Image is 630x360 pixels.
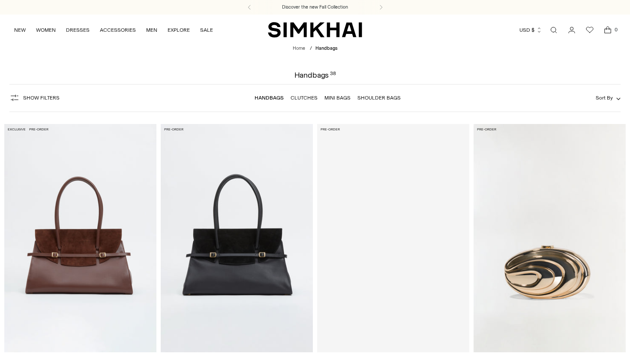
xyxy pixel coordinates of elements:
a: Wishlist [581,21,598,39]
a: River Leather Weekender Tote [317,124,469,353]
a: Open cart modal [599,21,616,39]
a: River Suede Shoulder Bag [161,124,313,353]
h1: Handbags [294,71,336,79]
span: Handbags [315,45,337,51]
a: Discover the new Fall Collection [282,4,348,11]
button: USD $ [519,21,542,39]
div: / [310,45,312,52]
a: SALE [200,21,213,39]
a: Shoulder Bags [357,95,401,101]
a: DRESSES [66,21,90,39]
a: SIMKHAI [268,21,362,38]
a: River Suede Shoulder Bag [4,124,156,353]
button: Show Filters [9,91,60,105]
a: ACCESSORIES [100,21,136,39]
a: Clutches [291,95,318,101]
a: Go to the account page [563,21,580,39]
nav: Linked collections [255,89,401,107]
a: Mini Bags [324,95,351,101]
a: Home [293,45,305,51]
span: Sort By [596,95,613,101]
a: Open search modal [545,21,562,39]
span: 0 [612,26,620,33]
a: Inez Metal Clutch [474,124,626,353]
a: Handbags [255,95,284,101]
button: Sort By [596,93,621,103]
a: EXPLORE [168,21,190,39]
span: Show Filters [23,95,60,101]
a: MEN [146,21,157,39]
a: NEW [14,21,26,39]
div: 38 [330,71,336,79]
a: WOMEN [36,21,56,39]
nav: breadcrumbs [293,45,337,52]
